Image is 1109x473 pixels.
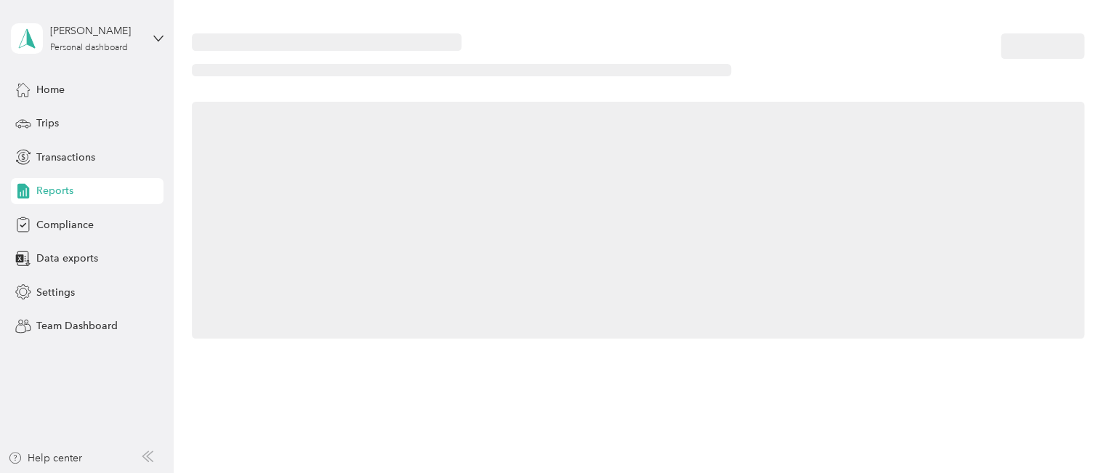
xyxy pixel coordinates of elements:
span: Team Dashboard [36,318,118,333]
span: Settings [36,285,75,300]
span: Transactions [36,150,95,165]
button: Help center [8,450,82,466]
iframe: Everlance-gr Chat Button Frame [1028,392,1109,473]
span: Home [36,82,65,97]
span: Reports [36,183,73,198]
span: Data exports [36,251,98,266]
div: [PERSON_NAME] [50,23,141,39]
span: Compliance [36,217,94,233]
div: Personal dashboard [50,44,128,52]
span: Trips [36,116,59,131]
